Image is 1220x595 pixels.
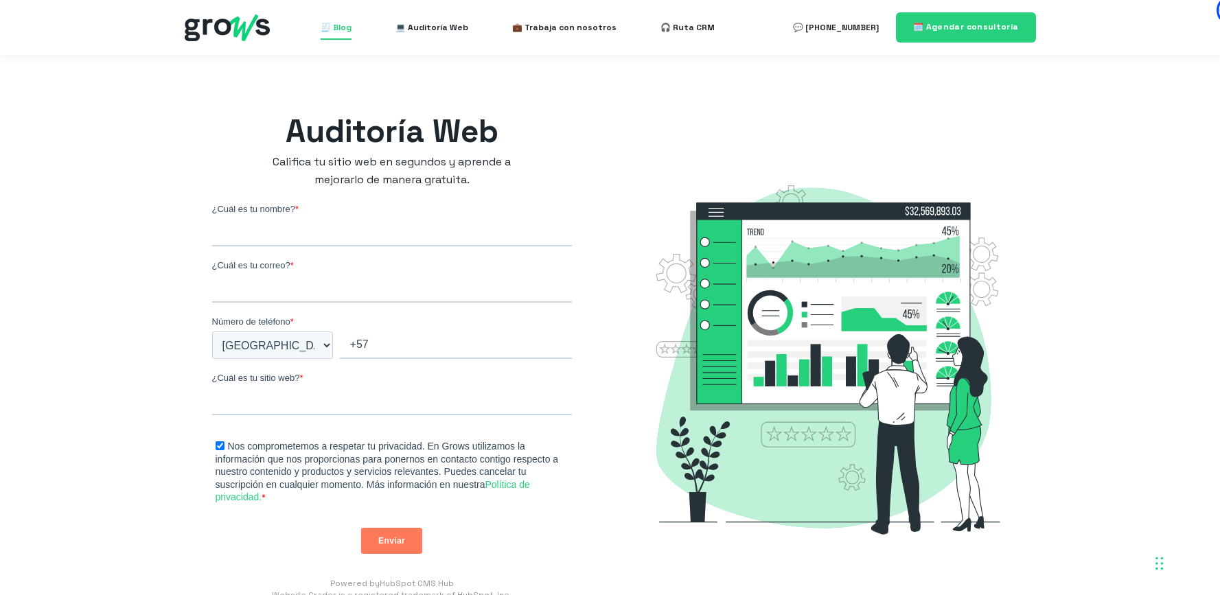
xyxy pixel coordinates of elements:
[248,153,536,189] h2: Califica tu sitio web en segundos y aprende a mejorarlo de manera gratuita.
[185,14,270,41] img: grows - hubspot
[216,441,225,450] input: Nos comprometemos a respetar tu privacidad. En Grows utilizamos la información que nos proporcion...
[212,260,290,270] span: ¿Cuál es tu correo?
[321,14,352,41] a: 🧾 Blog
[896,12,1036,42] a: 🗓️ Agendar consultoría
[216,479,530,502] a: Política de privacidad.
[913,21,1019,32] span: 🗓️ Agendar consultoría
[212,110,572,153] h1: Auditoría Web
[395,14,468,41] a: 💻 Auditoría Web
[973,403,1220,595] iframe: Chat Widget
[512,14,617,41] a: 💼 Trabaja con nosotros
[793,14,879,41] a: 💬 [PHONE_NUMBER]
[216,441,559,502] span: Nos comprometemos a respetar tu privacidad. En Grows utilizamos la información que nos proporcion...
[212,204,295,214] span: ¿Cuál es tu nombre?
[660,14,715,41] a: 🎧 Ruta CRM
[1155,543,1164,584] div: Drag
[212,373,300,383] span: ¿Cuál es tu sitio web?
[361,528,422,554] input: Enviar
[380,578,454,589] a: HubSpot CMS Hub
[212,316,290,327] span: Número de teléfono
